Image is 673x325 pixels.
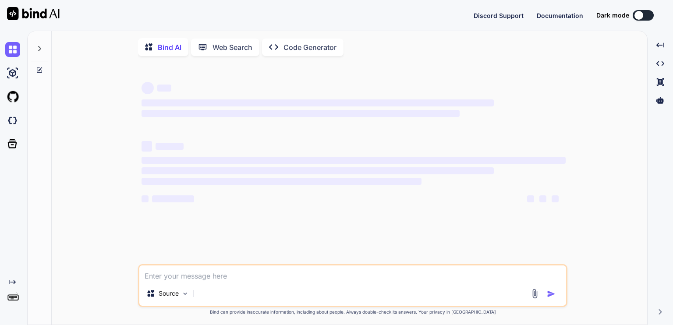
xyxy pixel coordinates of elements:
[213,42,252,53] p: Web Search
[142,157,566,164] span: ‌
[5,89,20,104] img: githubLight
[474,12,524,19] span: Discord Support
[142,195,149,202] span: ‌
[5,42,20,57] img: chat
[158,42,181,53] p: Bind AI
[142,82,154,94] span: ‌
[181,290,189,297] img: Pick Models
[142,167,493,174] span: ‌
[530,289,540,299] img: attachment
[552,195,559,202] span: ‌
[5,113,20,128] img: darkCloudIdeIcon
[527,195,534,202] span: ‌
[283,42,336,53] p: Code Generator
[138,309,567,315] p: Bind can provide inaccurate information, including about people. Always double-check its answers....
[152,195,194,202] span: ‌
[142,178,422,185] span: ‌
[159,289,179,298] p: Source
[474,11,524,20] button: Discord Support
[157,85,171,92] span: ‌
[537,12,583,19] span: Documentation
[537,11,583,20] button: Documentation
[539,195,546,202] span: ‌
[5,66,20,81] img: ai-studio
[596,11,629,20] span: Dark mode
[156,143,184,150] span: ‌
[547,290,556,298] img: icon
[142,99,493,106] span: ‌
[7,7,60,20] img: Bind AI
[142,110,460,117] span: ‌
[142,141,152,152] span: ‌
